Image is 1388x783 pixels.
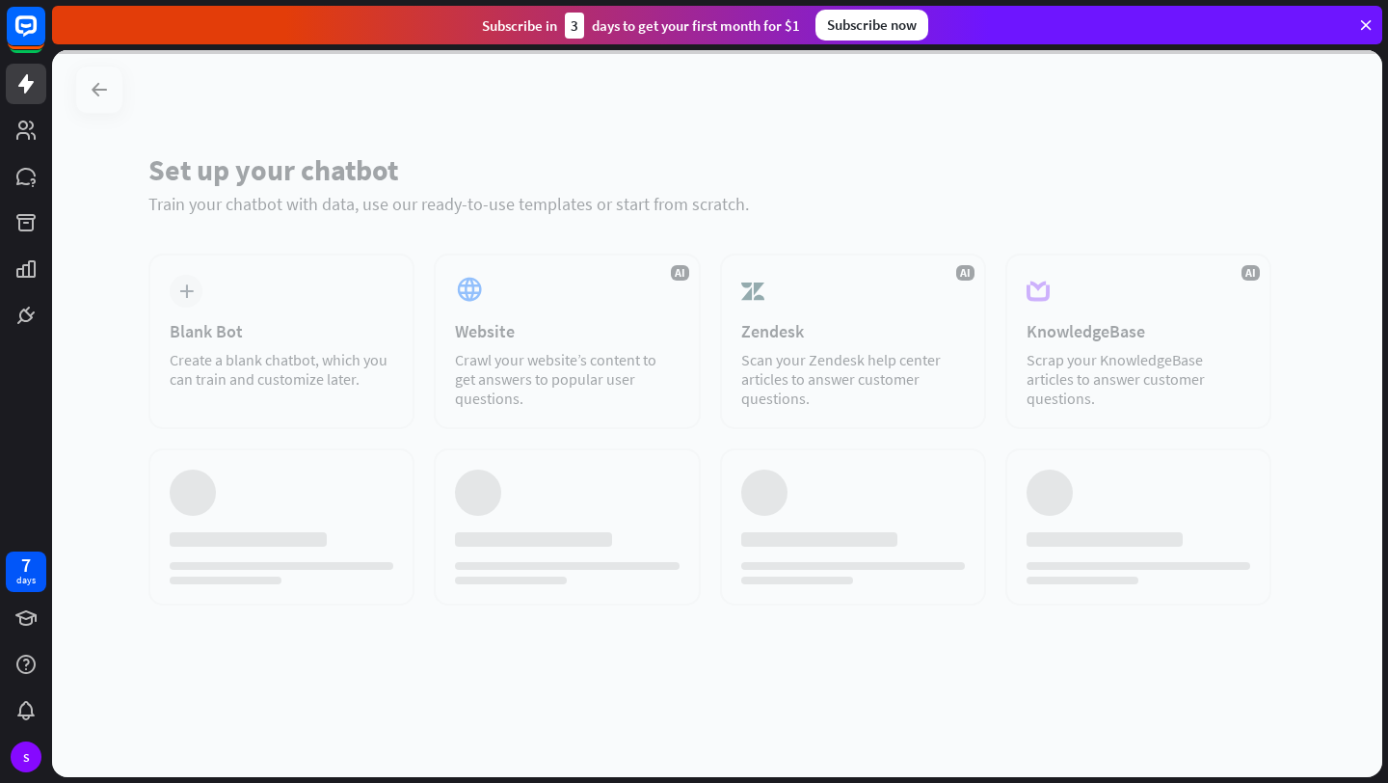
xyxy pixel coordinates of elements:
[482,13,800,39] div: Subscribe in days to get your first month for $1
[11,742,41,772] div: S
[6,552,46,592] a: 7 days
[16,574,36,587] div: days
[815,10,928,40] div: Subscribe now
[565,13,584,39] div: 3
[21,556,31,574] div: 7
